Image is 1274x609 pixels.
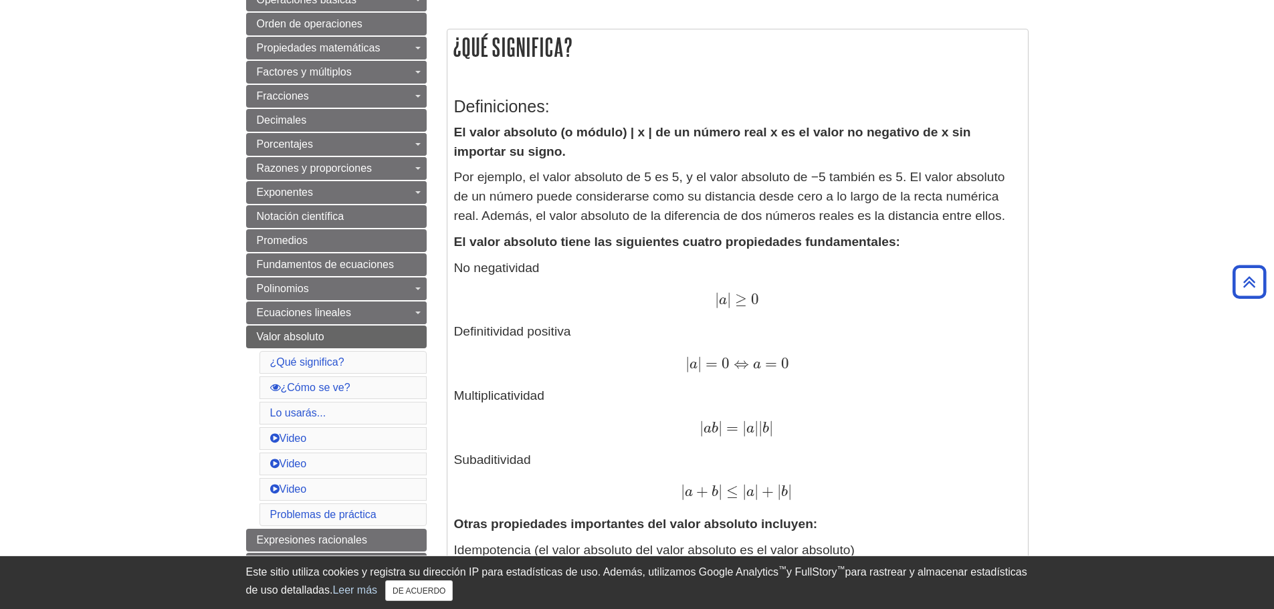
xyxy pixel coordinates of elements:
[781,354,789,372] font: 0
[754,482,758,500] font: |
[270,433,307,444] a: Video
[257,235,308,246] font: Promedios
[246,529,427,552] a: Expresiones racionales
[758,418,762,437] font: |
[281,382,350,393] font: ¿Cómo se ve?
[706,354,718,372] font: =
[715,290,719,308] font: |
[270,407,326,418] a: Lo usarás...
[778,564,786,574] font: ™
[257,66,352,78] font: Factores y múltiplos
[280,458,307,469] font: Video
[734,354,749,372] font: ⇔
[765,354,777,372] font: =
[719,293,727,308] font: a
[700,418,704,437] font: |
[270,483,307,495] a: Video
[246,157,427,180] a: Razones y proporciones
[246,61,427,84] a: Factores y múltiplos
[257,18,362,29] font: Orden de operaciones
[257,90,309,102] font: Fracciones
[769,418,773,437] font: |
[257,283,309,294] font: Polinomios
[246,566,1027,596] font: para rastrear y almacenar estadísticas de uso detalladas.
[270,509,377,520] a: Problemas de práctica
[718,418,722,437] font: |
[270,356,344,368] a: ¿Qué significa?
[685,354,689,372] font: |
[246,181,427,204] a: Exponentes
[246,13,427,35] a: Orden de operaciones
[454,125,971,158] font: El valor absoluto (o módulo) | x | de un número real x es el valor no negativo de x sin importar ...
[753,357,761,372] font: a
[781,485,788,499] font: b
[685,485,693,499] font: a
[453,33,572,61] font: ¿Qué significa?
[762,482,774,500] font: +
[698,354,702,372] font: |
[742,418,746,437] font: |
[246,326,427,348] a: Valor absoluto
[257,114,307,126] font: Decimales
[246,37,427,59] a: Propiedades matemáticas
[696,482,708,500] font: +
[786,566,837,578] font: y FullStory
[280,433,307,444] font: Video
[246,205,427,228] a: Notación científica
[777,482,781,500] font: |
[257,307,351,318] font: Ecuaciones lineales
[257,259,394,270] font: Fundamentos de ecuaciones
[726,418,738,437] font: =
[454,235,900,249] font: El valor absoluto tiene las siguientes cuatro propiedades fundamentales:
[257,187,314,198] font: Exponentes
[454,517,818,531] font: Otras propiedades importantes del valor absoluto incluyen:
[332,584,377,596] a: Leer más
[712,421,718,436] font: b
[726,482,738,500] font: ≤
[280,483,307,495] font: Video
[689,357,698,372] font: a
[762,421,769,436] font: b
[712,485,718,499] font: b
[246,133,427,156] a: Porcentajes
[393,586,445,596] font: DE ACUERDO
[454,261,540,275] font: No negatividad
[746,421,754,436] font: a
[837,564,845,574] font: ™
[454,324,571,338] font: Definitividad positiva
[704,421,712,436] font: a
[257,331,324,342] font: Valor absoluto
[454,453,531,467] font: Subaditividad
[722,354,730,372] font: 0
[246,85,427,108] a: Fracciones
[718,482,722,500] font: |
[735,290,747,308] font: ≥
[1228,273,1271,291] a: Volver arriba
[246,301,427,324] a: Ecuaciones lineales
[270,382,350,393] a: ¿Cómo se ve?
[385,580,453,601] button: Cerca
[246,566,779,578] font: Este sitio utiliza cookies y registra su dirección IP para estadísticas de uso. Además, utilizamo...
[257,138,314,150] font: Porcentajes
[454,97,550,116] font: Definiciones:
[754,418,758,437] font: |
[727,290,731,308] font: |
[246,229,427,252] a: Promedios
[257,162,373,174] font: Razones y proporciones
[788,482,792,500] font: |
[454,388,544,402] font: Multiplicatividad
[751,290,759,308] font: 0
[681,482,685,500] font: |
[454,543,855,557] font: Idempotencia (el valor absoluto del valor absoluto es el valor absoluto)
[246,253,427,276] a: Fundamentos de ecuaciones
[742,482,746,500] font: |
[246,277,427,300] a: Polinomios
[246,553,427,576] a: Raíces y radicales
[270,458,307,469] a: Video
[246,109,427,132] a: Decimales
[257,534,367,545] font: Expresiones racionales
